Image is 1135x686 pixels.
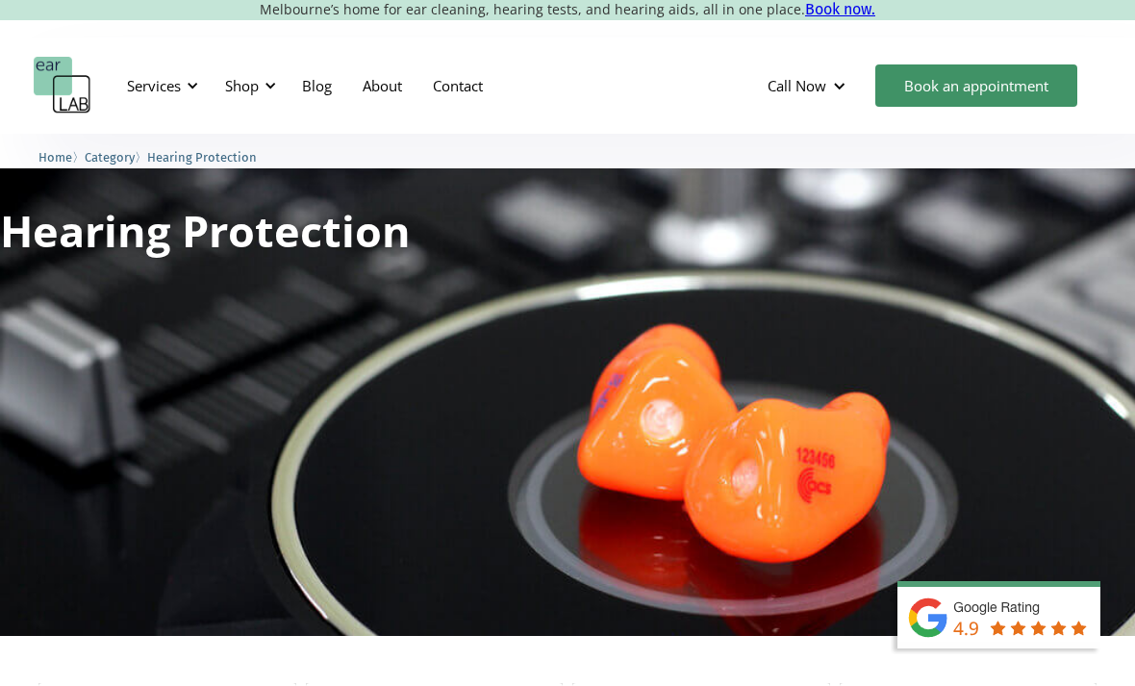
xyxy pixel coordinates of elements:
li: 〉 [38,147,85,167]
a: home [34,57,91,114]
div: Services [127,76,181,95]
div: Shop [225,76,259,95]
a: Hearing Protection [147,147,257,165]
span: Home [38,150,72,165]
a: Contact [417,58,498,114]
li: 〉 [85,147,147,167]
div: Shop [214,57,282,114]
div: Call Now [752,57,866,114]
a: About [347,58,417,114]
a: Category [85,147,135,165]
span: Hearing Protection [147,150,257,165]
div: Call Now [768,76,826,95]
span: Category [85,150,135,165]
div: Services [115,57,204,114]
a: Home [38,147,72,165]
a: Blog [287,58,347,114]
a: Book an appointment [875,64,1077,107]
